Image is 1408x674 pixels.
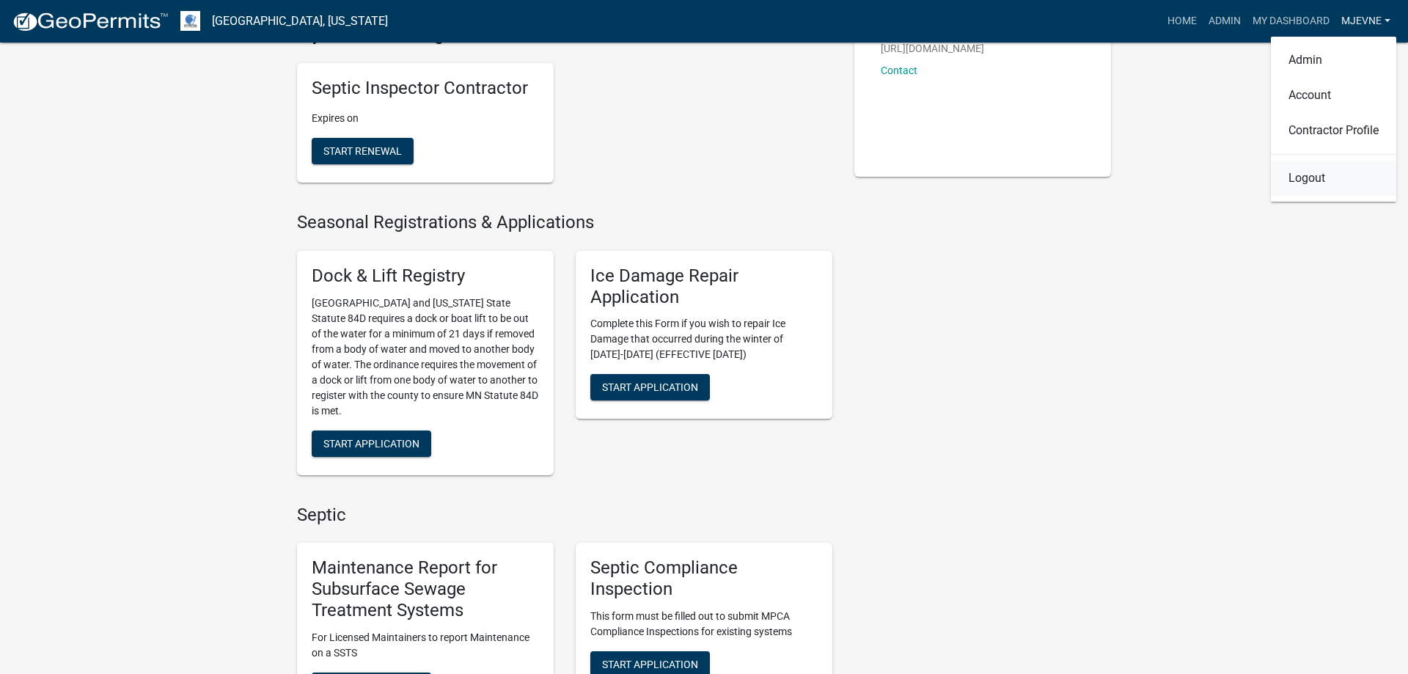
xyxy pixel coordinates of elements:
p: Complete this Form if you wish to repair Ice Damage that occurred during the winter of [DATE]-[DA... [590,316,818,362]
p: [URL][DOMAIN_NAME] [881,43,984,54]
button: Start Application [590,374,710,400]
h5: Septic Compliance Inspection [590,557,818,600]
span: Start Application [602,659,698,670]
a: My Dashboard [1247,7,1335,35]
h5: Maintenance Report for Subsurface Sewage Treatment Systems [312,557,539,620]
button: Start Renewal [312,138,414,164]
a: [GEOGRAPHIC_DATA], [US_STATE] [212,9,388,34]
p: This form must be filled out to submit MPCA Compliance Inspections for existing systems [590,609,818,640]
a: Home [1162,7,1203,35]
p: [GEOGRAPHIC_DATA] and [US_STATE] State Statute 84D requires a dock or boat lift to be out of the ... [312,296,539,419]
a: Admin [1203,7,1247,35]
h5: Ice Damage Repair Application [590,265,818,308]
a: MJevne [1335,7,1396,35]
p: Expires on [312,111,539,126]
span: Start Application [323,437,419,449]
span: Start Application [602,381,698,393]
h5: Septic Inspector Contractor [312,78,539,99]
p: For Licensed Maintainers to report Maintenance on a SSTS [312,630,539,661]
a: Account [1271,78,1396,113]
a: Contractor Profile [1271,113,1396,148]
h5: Dock & Lift Registry [312,265,539,287]
span: Start Renewal [323,145,402,157]
h4: Seasonal Registrations & Applications [297,212,832,233]
wm-registration-list-section: My Contractor Registration Renewals [297,24,832,194]
a: Logout [1271,161,1396,196]
button: Start Application [312,431,431,457]
a: Contact [881,65,917,76]
img: Otter Tail County, Minnesota [180,11,200,31]
a: Admin [1271,43,1396,78]
div: MJevne [1271,37,1396,202]
h4: Septic [297,505,832,526]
